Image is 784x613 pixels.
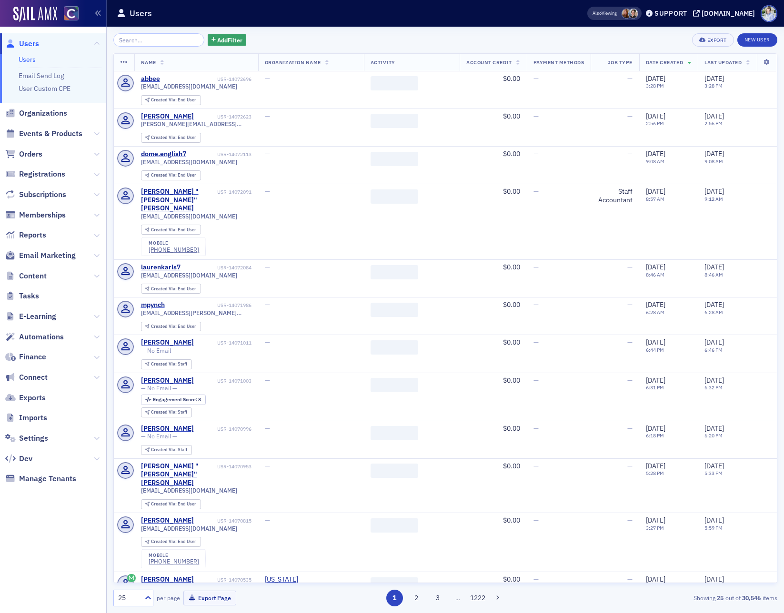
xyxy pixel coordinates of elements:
span: [EMAIL_ADDRESS][DOMAIN_NAME] [141,213,237,220]
span: Activity [371,59,395,66]
span: Tasks [19,291,39,301]
a: [PERSON_NAME] [141,338,194,347]
a: abbee [141,75,160,83]
span: Reports [19,230,46,240]
div: [PERSON_NAME] [141,425,194,433]
span: $0.00 [503,300,520,309]
span: [DATE] [704,376,724,385]
span: Email Marketing [19,250,76,261]
div: 8 [153,397,201,402]
span: Add Filter [217,36,242,44]
span: $0.00 [503,575,520,583]
div: Showing out of items [563,593,777,602]
span: — [265,516,270,524]
span: ‌ [371,303,418,317]
span: — [627,263,633,271]
span: — [627,424,633,433]
div: End User [151,502,196,507]
input: Search… [113,33,204,47]
span: Account Credit [466,59,512,66]
span: — [265,112,270,120]
span: Viewing [593,10,617,17]
a: [PERSON_NAME] [141,112,194,121]
img: SailAMX [13,7,57,22]
time: 6:28 AM [704,309,723,316]
span: $0.00 [503,338,520,346]
time: 2:56 PM [704,120,723,127]
div: USR-14070815 [195,518,251,524]
h1: Users [130,8,152,19]
span: Manage Tenants [19,474,76,484]
span: $0.00 [503,424,520,433]
a: [PERSON_NAME] [141,516,194,525]
span: ‌ [371,464,418,478]
span: ‌ [371,426,418,440]
span: [DATE] [646,516,665,524]
div: USR-14071011 [195,340,251,346]
span: Created Via : [151,446,178,453]
span: — [533,516,539,524]
span: [DATE] [704,187,724,196]
span: Automations [19,332,64,342]
img: SailAMX [64,6,79,21]
span: $0.00 [503,187,520,196]
time: 9:12 AM [704,196,723,202]
div: USR-14072696 [161,76,251,82]
span: Dev [19,454,32,464]
span: $0.00 [503,149,520,158]
time: 6:18 PM [646,432,664,439]
span: ‌ [371,340,418,355]
time: 6:32 PM [704,384,723,391]
a: Events & Products [5,129,82,139]
span: Date Created [646,59,683,66]
div: Created Via: Staff [141,445,192,455]
div: [PHONE_NUMBER] [149,558,199,565]
a: E-Learning [5,311,56,322]
div: End User [151,173,196,178]
span: Last Updated [704,59,742,66]
span: — [533,112,539,120]
span: Organizations [19,108,67,119]
span: — [627,376,633,385]
span: — [627,462,633,470]
a: View Homepage [57,6,79,22]
button: [DOMAIN_NAME] [693,10,758,17]
span: [DATE] [704,516,724,524]
span: Content [19,271,47,281]
span: [DATE] [646,74,665,83]
span: Created Via : [151,134,178,140]
strong: 30,546 [741,593,763,602]
button: 1222 [470,590,486,606]
span: ‌ [371,152,418,166]
div: Created Via: End User [141,499,201,509]
span: $0.00 [503,112,520,120]
span: ‌ [371,378,418,392]
div: End User [151,135,196,140]
span: — [533,462,539,470]
a: mpynch [141,301,165,309]
span: [DATE] [704,575,724,583]
span: ‌ [371,76,418,90]
span: $0.00 [503,376,520,385]
span: [EMAIL_ADDRESS][DOMAIN_NAME] [141,158,237,166]
a: Manage Tenants [5,474,76,484]
a: Users [5,39,39,49]
div: [PERSON_NAME] [141,575,194,584]
a: Organizations [5,108,67,119]
a: Orders [5,149,42,159]
div: USR-14072091 [217,189,251,195]
div: End User [151,539,196,544]
span: Created Via : [151,538,178,544]
div: Staff Accountant [597,188,632,204]
div: USR-14071003 [195,378,251,384]
a: Memberships [5,210,66,220]
span: Name [141,59,156,66]
a: Dev [5,454,32,464]
time: 8:46 AM [646,271,664,278]
span: [DATE] [646,424,665,433]
span: — [265,149,270,158]
time: 5:33 PM [704,470,723,476]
